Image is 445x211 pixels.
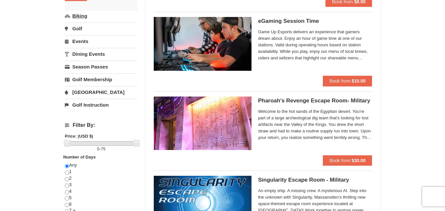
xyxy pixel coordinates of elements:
a: Golf [65,23,137,35]
button: Book from $30.00 [323,155,372,166]
h4: Filter By: [65,122,137,128]
strong: Number of Days [63,155,96,159]
a: Golf Membership [65,73,137,85]
span: Book from [329,158,350,163]
h5: Singularity Escape Room - Military [258,177,372,183]
button: Book from $10.00 [323,76,372,86]
strong: $10.00 [352,78,366,83]
label: - [65,146,137,152]
a: Season Passes [65,61,137,73]
strong: Price: (USD $) [65,134,93,139]
img: 19664770-34-0b975b5b.jpg [154,17,251,70]
a: Dining Events [65,48,137,60]
a: Biking [65,10,137,22]
a: Events [65,35,137,47]
strong: $30.00 [352,158,366,163]
span: 75 [101,146,105,151]
img: 6619913-410-20a124c9.jpg [154,97,251,150]
a: Golf Instruction [65,99,137,111]
span: Welcome to the hot sands of the Egyptian desert. You're part of a large archeological dig team th... [258,108,372,141]
h5: Pharoah's Revenge Escape Room- Military [258,98,372,104]
span: Book from [329,78,350,83]
span: Game Up Esports delivers an experience that gamers dream about. Enjoy an hour of game time at one... [258,29,372,61]
h5: eGaming Session Time [258,18,372,24]
span: 0 [97,146,99,151]
a: [GEOGRAPHIC_DATA] [65,86,137,98]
